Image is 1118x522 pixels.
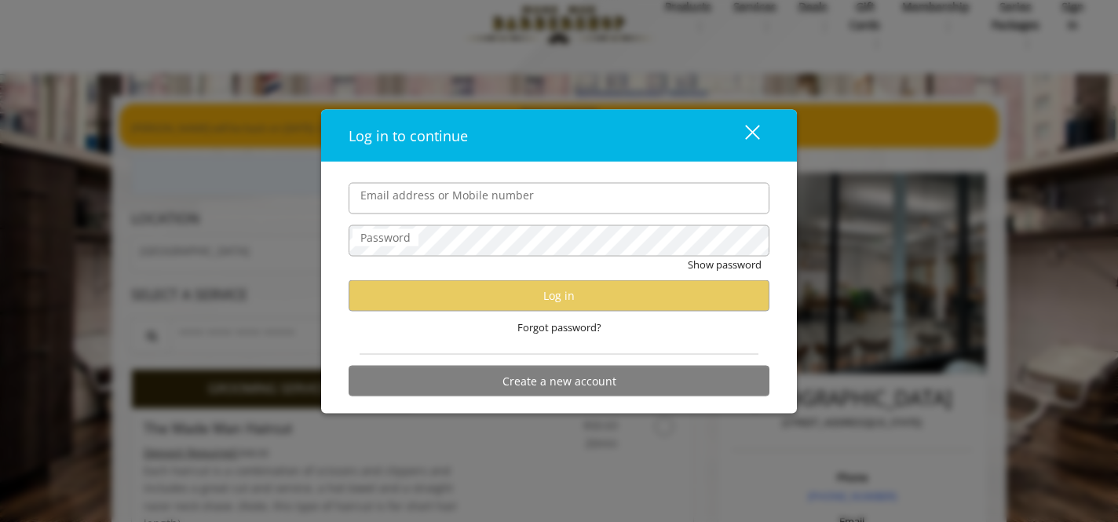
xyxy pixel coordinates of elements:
input: Password [349,224,769,256]
button: Log in [349,280,769,311]
button: Show password [688,256,762,272]
div: close dialog [727,124,758,148]
input: Email address or Mobile number [349,182,769,214]
label: Email address or Mobile number [353,186,542,203]
label: Password [353,228,418,246]
button: Create a new account [349,366,769,396]
span: Forgot password? [517,319,601,335]
span: Log in to continue [349,126,468,144]
button: close dialog [716,119,769,151]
